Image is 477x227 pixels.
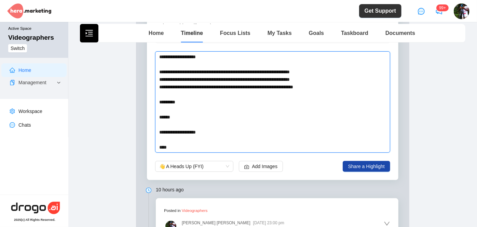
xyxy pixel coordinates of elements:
[244,165,249,169] span: camera
[159,161,229,172] span: 👋 A Heads Up (FYI)
[341,30,368,36] a: Taskboard
[18,80,46,85] a: Management
[436,8,442,15] span: notification
[418,8,425,15] span: message
[359,4,401,18] button: Get Support
[156,186,398,193] p: 10 hours ago
[11,45,25,52] span: Switch
[343,161,390,172] button: Share a Highlight
[365,7,396,15] span: Get Support
[220,30,250,36] a: Focus Lists
[146,188,151,193] span: clock-circle
[384,220,390,227] span: down
[18,109,42,114] a: Workspace
[8,26,63,34] small: Active Space
[252,163,277,170] span: Add Images
[149,30,164,36] a: Home
[7,3,51,19] img: Hera Marketing
[436,4,449,11] sup: 273
[8,44,27,52] button: Switch
[268,30,292,36] a: My Tasks
[10,200,61,215] img: hera-logo
[309,30,324,36] a: Goals
[14,218,55,222] div: 2025 (c) All Rights Reserved.
[182,208,208,213] a: Videographers
[18,122,31,128] a: Chats
[182,220,250,225] a: [PERSON_NAME] [PERSON_NAME]
[181,30,203,36] a: Timeline
[85,29,93,37] span: menu-unfold
[155,22,227,29] label: What would you like to share?
[10,80,15,85] span: snippets
[18,67,31,73] a: Home
[385,30,415,36] a: Documents
[164,208,207,213] small: Posted in
[8,34,54,41] div: Videographers
[454,3,469,19] img: u7um32wr2vtutypkhajv.jpg
[348,163,385,170] span: Share a Highlight
[239,161,283,172] button: cameraAdd Images
[253,220,284,225] span: [DATE] 23:00 pm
